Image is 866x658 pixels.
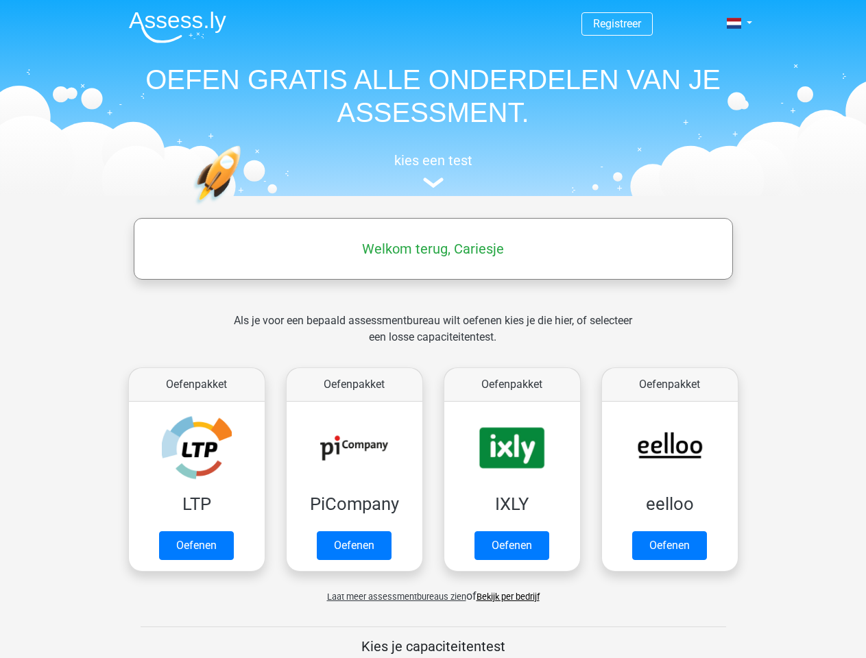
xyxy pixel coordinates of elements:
a: Oefenen [474,531,549,560]
a: Bekijk per bedrijf [477,592,540,602]
h5: Welkom terug, Cariesje [141,241,726,257]
h1: OEFEN GRATIS ALLE ONDERDELEN VAN JE ASSESSMENT. [118,63,749,129]
a: Oefenen [317,531,392,560]
a: Oefenen [159,531,234,560]
div: of [118,577,749,605]
a: kies een test [118,152,749,188]
a: Oefenen [632,531,707,560]
img: assessment [423,178,444,188]
span: Laat meer assessmentbureaus zien [327,592,466,602]
h5: kies een test [118,152,749,169]
h5: Kies je capaciteitentest [141,638,726,655]
div: Als je voor een bepaald assessmentbureau wilt oefenen kies je die hier, of selecteer een losse ca... [223,313,643,362]
a: Registreer [593,17,641,30]
img: Assessly [129,11,226,43]
img: oefenen [193,145,294,269]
